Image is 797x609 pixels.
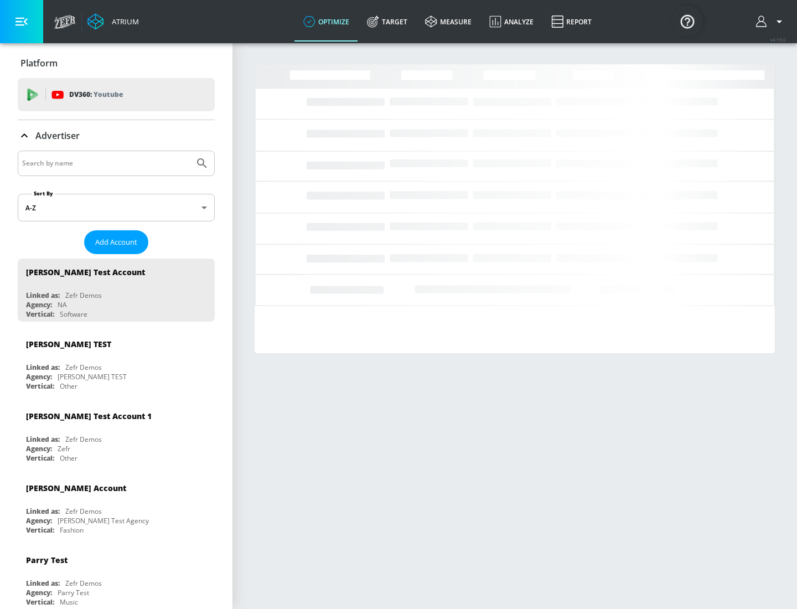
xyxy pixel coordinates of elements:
[416,2,480,42] a: measure
[18,194,215,221] div: A-Z
[26,525,54,535] div: Vertical:
[58,300,67,309] div: NA
[18,402,215,466] div: [PERSON_NAME] Test Account 1Linked as:Zefr DemosAgency:ZefrVertical:Other
[294,2,358,42] a: optimize
[26,300,52,309] div: Agency:
[60,381,77,391] div: Other
[58,372,127,381] div: [PERSON_NAME] TEST
[58,516,149,525] div: [PERSON_NAME] Test Agency
[18,331,215,394] div: [PERSON_NAME] TESTLinked as:Zefr DemosAgency:[PERSON_NAME] TESTVertical:Other
[26,588,52,597] div: Agency:
[26,453,54,463] div: Vertical:
[26,435,60,444] div: Linked as:
[542,2,601,42] a: Report
[770,37,786,43] span: v 4.19.0
[26,411,152,421] div: [PERSON_NAME] Test Account 1
[69,89,123,101] p: DV360:
[22,156,190,171] input: Search by name
[18,474,215,538] div: [PERSON_NAME] AccountLinked as:Zefr DemosAgency:[PERSON_NAME] Test AgencyVertical:Fashion
[18,259,215,322] div: [PERSON_NAME] Test AccountLinked as:Zefr DemosAgency:NAVertical:Software
[65,507,102,516] div: Zefr Demos
[26,507,60,516] div: Linked as:
[26,381,54,391] div: Vertical:
[94,89,123,100] p: Youtube
[60,453,77,463] div: Other
[26,516,52,525] div: Agency:
[18,78,215,111] div: DV360: Youtube
[95,236,137,249] span: Add Account
[26,444,52,453] div: Agency:
[87,13,139,30] a: Atrium
[26,372,52,381] div: Agency:
[18,120,215,151] div: Advertiser
[20,57,58,69] p: Platform
[358,2,416,42] a: Target
[26,291,60,300] div: Linked as:
[107,17,139,27] div: Atrium
[65,579,102,588] div: Zefr Demos
[32,190,55,197] label: Sort By
[26,597,54,607] div: Vertical:
[58,444,70,453] div: Zefr
[60,597,78,607] div: Music
[58,588,89,597] div: Parry Test
[26,339,111,349] div: [PERSON_NAME] TEST
[26,555,68,565] div: Parry Test
[65,363,102,372] div: Zefr Demos
[26,483,126,493] div: [PERSON_NAME] Account
[65,291,102,300] div: Zefr Demos
[60,525,84,535] div: Fashion
[65,435,102,444] div: Zefr Demos
[26,579,60,588] div: Linked as:
[480,2,542,42] a: Analyze
[26,267,145,277] div: [PERSON_NAME] Test Account
[26,363,60,372] div: Linked as:
[26,309,54,319] div: Vertical:
[60,309,87,319] div: Software
[35,130,80,142] p: Advertiser
[672,6,703,37] button: Open Resource Center
[84,230,148,254] button: Add Account
[18,48,215,79] div: Platform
